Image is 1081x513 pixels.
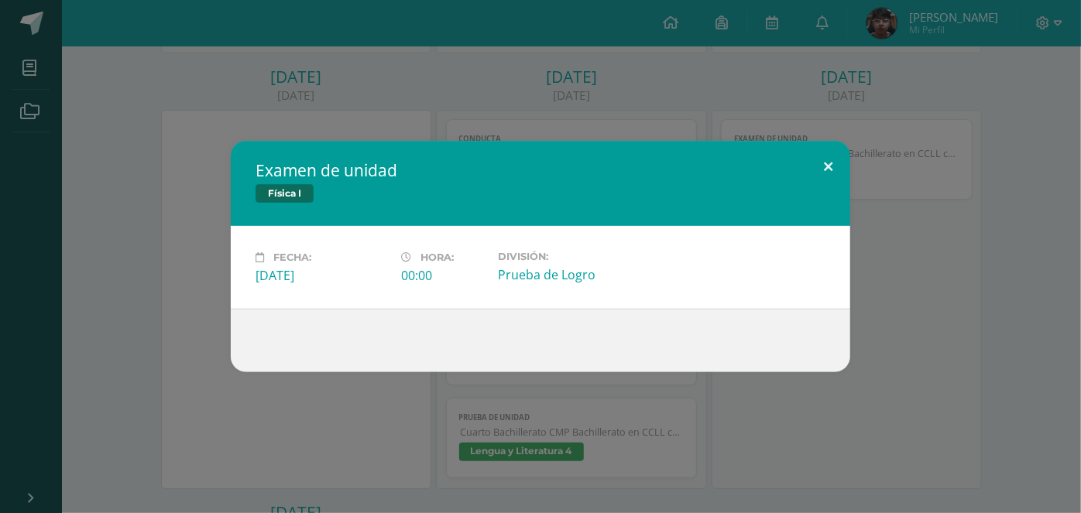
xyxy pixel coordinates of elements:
label: División: [498,251,631,262]
span: Física I [256,184,314,203]
div: [DATE] [256,267,389,284]
span: Hora: [420,251,454,263]
button: Close (Esc) [806,141,850,193]
div: Prueba de Logro [498,266,631,283]
span: Fecha: [273,251,311,263]
h2: Examen de unidad [256,159,825,181]
div: 00:00 [401,267,486,284]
